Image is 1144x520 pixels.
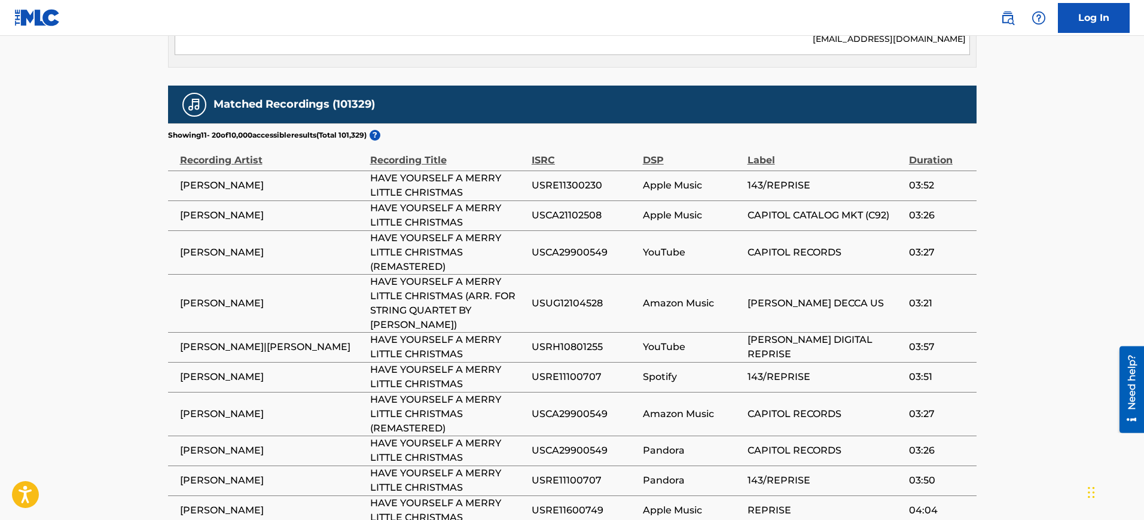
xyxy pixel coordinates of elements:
[748,473,903,488] span: 143/REPRISE
[370,171,526,200] span: HAVE YOURSELF A MERRY LITTLE CHRISTMAS
[13,8,29,63] div: Need help?
[909,178,971,193] span: 03:52
[748,141,903,168] div: Label
[532,245,637,260] span: USCA29900549
[370,275,526,332] span: HAVE YOURSELF A MERRY LITTLE CHRISTMAS (ARR. FOR STRING QUARTET BY [PERSON_NAME])
[370,141,526,168] div: Recording Title
[1088,475,1095,510] div: Drag
[14,9,60,26] img: MLC Logo
[909,370,971,384] span: 03:51
[532,473,637,488] span: USRE11100707
[748,333,903,361] span: [PERSON_NAME] DIGITAL REPRISE
[748,370,903,384] span: 143/REPRISE
[370,436,526,465] span: HAVE YOURSELF A MERRY LITTLE CHRISTMAS
[643,178,742,193] span: Apple Music
[813,33,969,45] p: [EMAIL_ADDRESS][DOMAIN_NAME]
[180,296,364,311] span: [PERSON_NAME]
[643,340,742,354] span: YouTube
[748,208,903,223] span: CAPITOL CATALOG MKT (C92)
[532,443,637,458] span: USCA29900549
[180,178,364,193] span: [PERSON_NAME]
[748,178,903,193] span: 143/REPRISE
[370,201,526,230] span: HAVE YOURSELF A MERRY LITTLE CHRISTMAS
[748,443,903,458] span: CAPITOL RECORDS
[180,503,364,518] span: [PERSON_NAME]
[370,466,526,495] span: HAVE YOURSELF A MERRY LITTLE CHRISTMAS
[643,141,742,168] div: DSP
[532,296,637,311] span: USUG12104528
[180,245,364,260] span: [PERSON_NAME]
[909,208,971,223] span: 03:26
[1032,11,1046,25] img: help
[909,503,971,518] span: 04:04
[532,178,637,193] span: USRE11300230
[643,370,742,384] span: Spotify
[748,503,903,518] span: REPRISE
[532,407,637,421] span: USCA29900549
[643,245,742,260] span: YouTube
[180,473,364,488] span: [PERSON_NAME]
[996,6,1020,30] a: Public Search
[909,141,971,168] div: Duration
[909,473,971,488] span: 03:50
[180,141,364,168] div: Recording Artist
[532,503,637,518] span: USRE11600749
[909,340,971,354] span: 03:57
[180,407,364,421] span: [PERSON_NAME]
[643,473,742,488] span: Pandora
[370,333,526,361] span: HAVE YOURSELF A MERRY LITTLE CHRISTMAS
[1058,3,1130,33] a: Log In
[187,98,202,112] img: Matched Recordings
[643,407,742,421] span: Amazon Music
[643,296,742,311] span: Amazon Music
[643,443,742,458] span: Pandora
[909,443,971,458] span: 03:26
[370,393,526,436] span: HAVE YOURSELF A MERRY LITTLE CHRISTMAS (REMASTERED)
[748,407,903,421] span: CAPITOL RECORDS
[180,370,364,384] span: [PERSON_NAME]
[643,503,742,518] span: Apple Music
[180,340,364,354] span: [PERSON_NAME]|[PERSON_NAME]
[909,407,971,421] span: 03:27
[370,130,380,141] span: ?
[643,208,742,223] span: Apple Music
[370,363,526,391] span: HAVE YOURSELF A MERRY LITTLE CHRISTMAS
[213,98,375,111] h5: Matched Recordings (101329)
[180,208,364,223] span: [PERSON_NAME]
[532,208,637,223] span: USCA21102508
[168,130,367,141] p: Showing 11 - 20 of 10,000 accessible results (Total 101,329 )
[909,296,971,311] span: 03:21
[1084,463,1144,520] iframe: Chat Widget
[532,141,637,168] div: ISRC
[1111,346,1144,433] iframe: Resource Center
[1027,6,1051,30] div: Help
[370,231,526,274] span: HAVE YOURSELF A MERRY LITTLE CHRISTMAS (REMASTERED)
[1000,11,1015,25] img: search
[748,245,903,260] span: CAPITOL RECORDS
[532,340,637,354] span: USRH10801255
[909,245,971,260] span: 03:27
[748,296,903,311] span: [PERSON_NAME] DECCA US
[532,370,637,384] span: USRE11100707
[180,443,364,458] span: [PERSON_NAME]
